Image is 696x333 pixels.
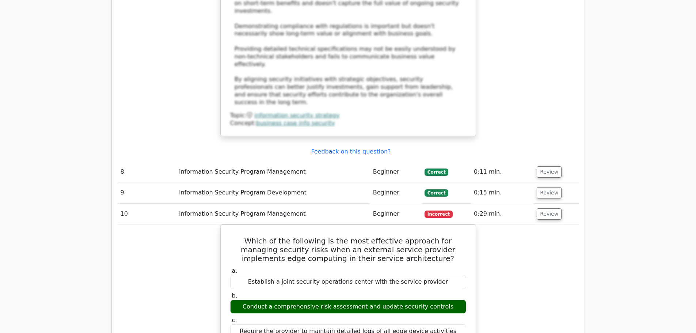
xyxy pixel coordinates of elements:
td: 0:29 min. [471,204,534,224]
span: Correct [425,189,448,197]
td: 9 [118,182,176,203]
td: Beginner [370,162,422,182]
span: c. [232,317,237,323]
td: 0:15 min. [471,182,534,203]
div: Concept: [230,120,466,127]
h5: Which of the following is the most effective approach for managing security risks when an externa... [229,236,467,263]
div: Establish a joint security operations center with the service provider [230,275,466,289]
button: Review [537,208,562,220]
td: Information Security Program Development [176,182,370,203]
td: Beginner [370,182,422,203]
a: business case info security [256,120,335,126]
button: Review [537,166,562,178]
span: b. [232,292,237,299]
td: 10 [118,204,176,224]
td: Beginner [370,204,422,224]
div: Topic: [230,112,466,120]
td: 8 [118,162,176,182]
span: Incorrect [425,211,453,218]
button: Review [537,187,562,198]
a: information security strategy [254,112,339,119]
td: 0:11 min. [471,162,534,182]
td: Information Security Program Management [176,162,370,182]
div: Conduct a comprehensive risk assessment and update security controls [230,300,466,314]
td: Information Security Program Management [176,204,370,224]
span: a. [232,267,237,274]
a: Feedback on this question? [311,148,391,155]
span: Correct [425,169,448,176]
